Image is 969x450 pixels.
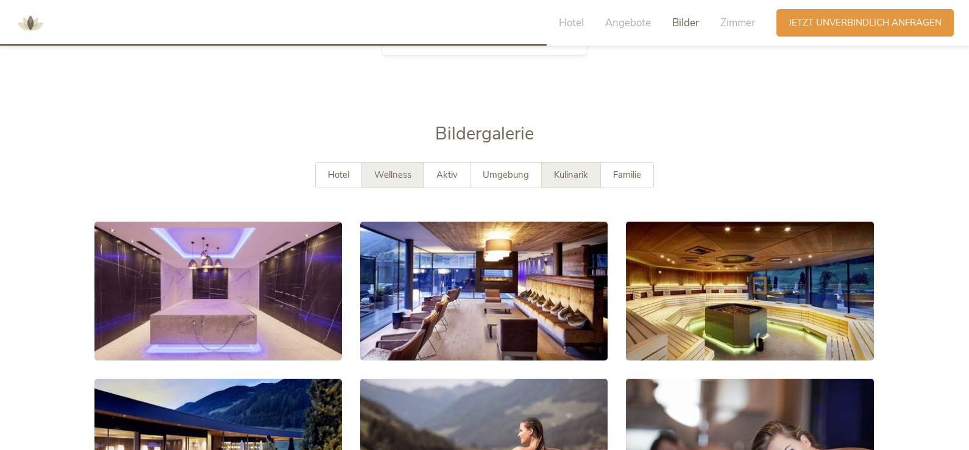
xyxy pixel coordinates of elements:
[435,122,534,146] span: Bildergalerie
[720,16,755,30] span: Zimmer
[436,169,458,181] span: Aktiv
[374,169,411,181] span: Wellness
[613,169,641,181] span: Familie
[328,169,349,181] span: Hotel
[554,169,588,181] span: Kulinarik
[605,16,651,30] span: Angebote
[12,5,49,41] img: AMONTI & LUNARIS Wellnessresort
[672,16,699,30] span: Bilder
[789,16,942,29] span: Jetzt unverbindlich anfragen
[559,16,584,30] span: Hotel
[483,169,529,181] span: Umgebung
[12,18,49,27] a: AMONTI & LUNARIS Wellnessresort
